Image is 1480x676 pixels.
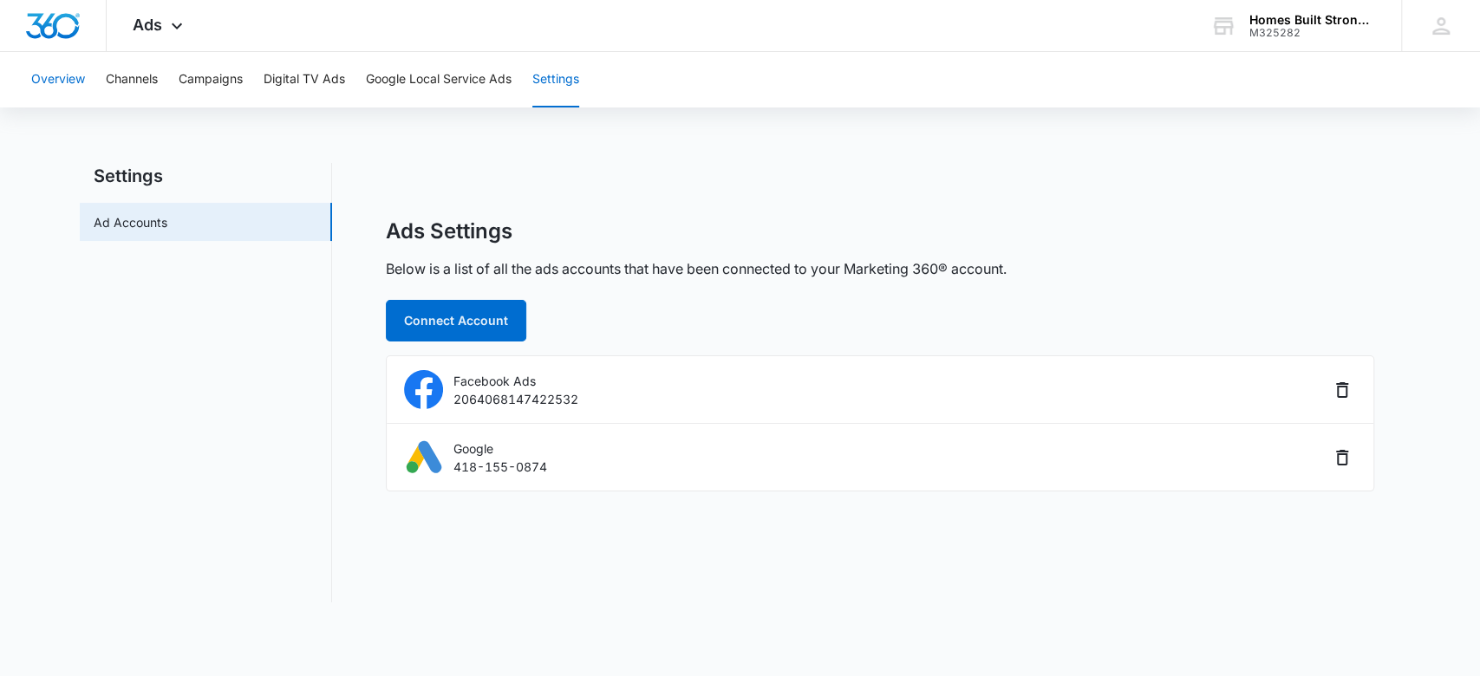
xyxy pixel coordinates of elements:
button: Channels [106,52,158,107]
a: Ad Accounts [94,213,167,231]
span: Ads [133,16,162,34]
div: account id [1249,27,1376,39]
button: Google Local Service Ads [366,52,512,107]
h1: Ads Settings [386,218,512,244]
p: Google [453,439,547,458]
button: Overview [31,52,85,107]
button: Digital TV Ads [264,52,345,107]
img: logo-facebookAds.svg [404,370,443,409]
p: Facebook Ads [453,372,578,390]
button: Settings [532,52,579,107]
h2: Settings [80,163,332,189]
p: Below is a list of all the ads accounts that have been connected to your Marketing 360® account. [386,258,1007,279]
p: 2064068147422532 [453,390,578,408]
button: Connect Account [386,300,526,341]
div: account name [1249,13,1376,27]
img: logo-googleAds.svg [404,438,443,477]
button: Campaigns [179,52,243,107]
p: 418-155-0874 [453,458,547,476]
